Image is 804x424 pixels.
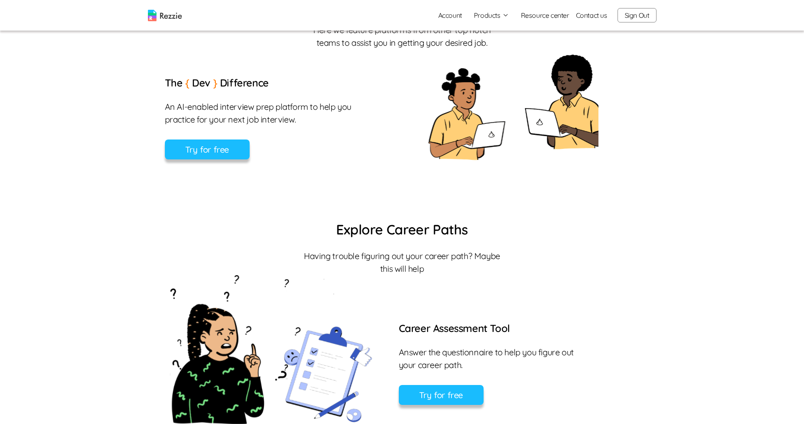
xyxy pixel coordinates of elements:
img: logo [148,10,182,21]
span: { [185,76,189,89]
a: Try for free [399,390,484,399]
button: Sign Out [618,8,657,22]
a: Account [431,7,469,24]
p: An AI-enabled interview prep platform to help you practice for your next job interview. [165,100,356,126]
p: Answer the questionnaire to help you figure out your career path. [399,346,590,371]
p: Having trouble figuring out your career path? Maybe this will help [301,250,503,275]
img: dev difference [423,49,598,165]
button: Products [474,10,509,20]
a: Contact us [576,10,607,20]
p: Career Assessment Tool [399,321,636,336]
a: Resource center [521,10,569,20]
span: } [213,76,217,89]
p: Explore Career Paths [165,219,640,240]
button: Try for free [399,385,484,405]
button: Try for free [165,139,250,159]
a: Try for free [165,145,250,153]
p: The Dev Difference [165,75,402,90]
p: Here we feature platforms from other top notch teams to assist you in getting your desired job. [301,24,503,49]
